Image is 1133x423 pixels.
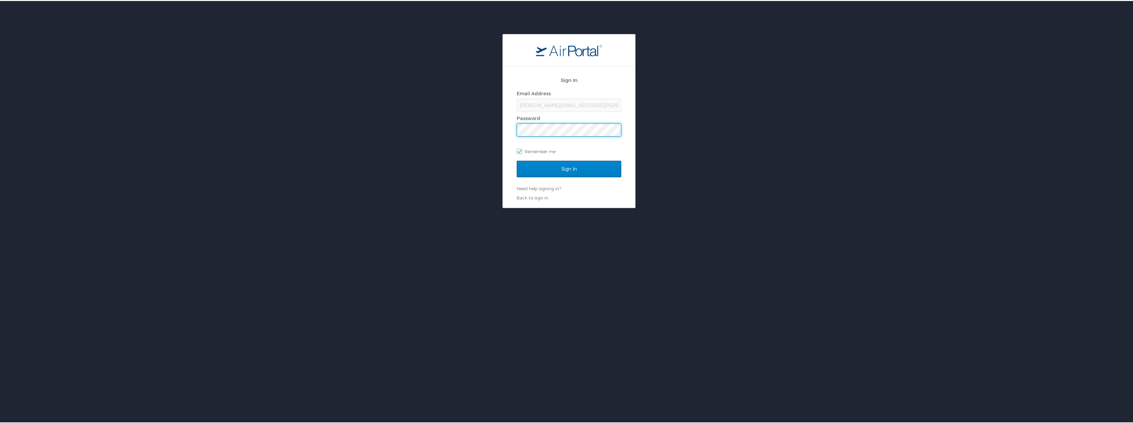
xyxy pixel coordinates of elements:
[517,160,621,176] input: Sign In
[517,75,621,83] h2: Sign In
[517,146,621,155] label: Remember me
[536,43,602,55] img: logo
[517,90,551,95] label: Email Address
[517,185,561,190] a: Need help signing in?
[517,194,548,199] a: Back to sign in
[517,114,540,120] label: Password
